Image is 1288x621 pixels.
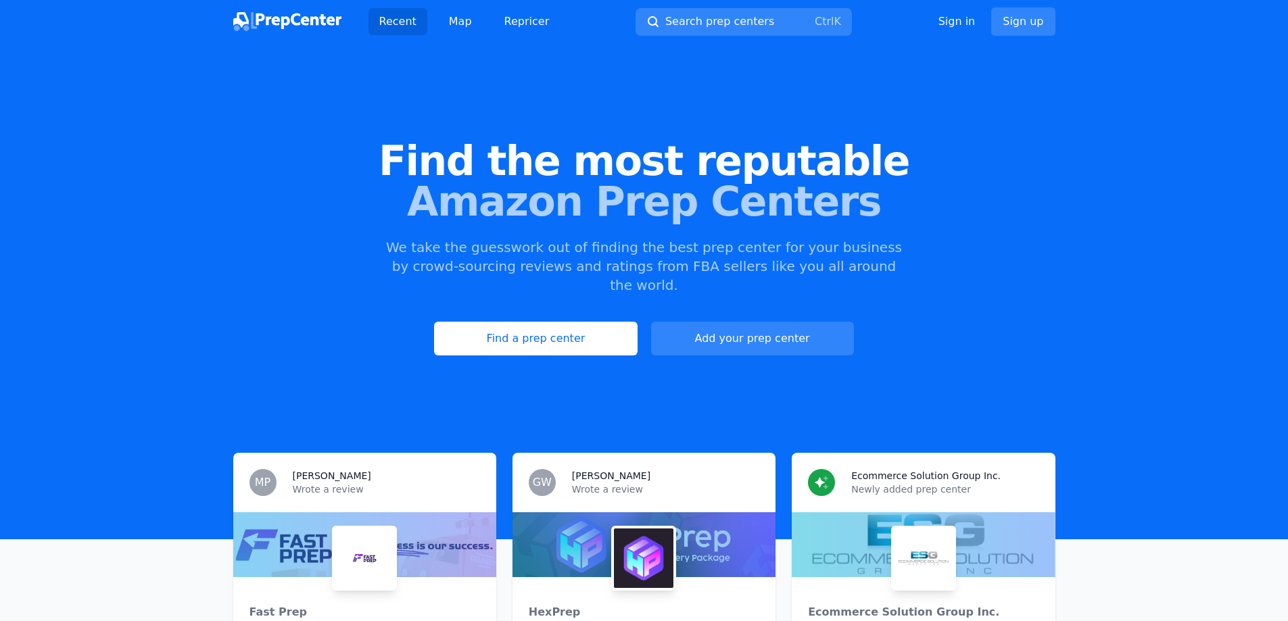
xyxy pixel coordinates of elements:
[22,141,1266,181] span: Find the most reputable
[233,12,341,31] img: PrepCenter
[834,15,841,28] kbd: K
[665,14,774,30] span: Search prep centers
[368,8,427,35] a: Recent
[651,322,854,355] a: Add your prep center
[572,469,650,482] h3: [PERSON_NAME]
[938,14,976,30] a: Sign in
[991,7,1055,36] a: Sign up
[22,181,1266,222] span: Amazon Prep Centers
[385,238,904,295] p: We take the guesswork out of finding the best prep center for your business by crowd-sourcing rev...
[851,469,1001,482] h3: Ecommerce Solution Group Inc.
[293,482,480,496] p: Wrote a review
[572,482,759,496] p: Wrote a review
[529,604,759,620] div: HexPrep
[808,604,1039,620] div: Ecommerce Solution Group Inc.
[434,322,637,355] a: Find a prep center
[636,8,852,36] button: Search prep centersCtrlK
[249,604,480,620] div: Fast Prep
[335,528,394,588] img: Fast Prep
[438,8,483,35] a: Map
[614,528,673,588] img: HexPrep
[533,477,552,488] span: GW
[894,528,953,588] img: Ecommerce Solution Group Inc.
[815,15,834,28] kbd: Ctrl
[255,477,270,488] span: MP
[494,8,560,35] a: Repricer
[293,469,371,482] h3: [PERSON_NAME]
[851,482,1039,496] p: Newly added prep center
